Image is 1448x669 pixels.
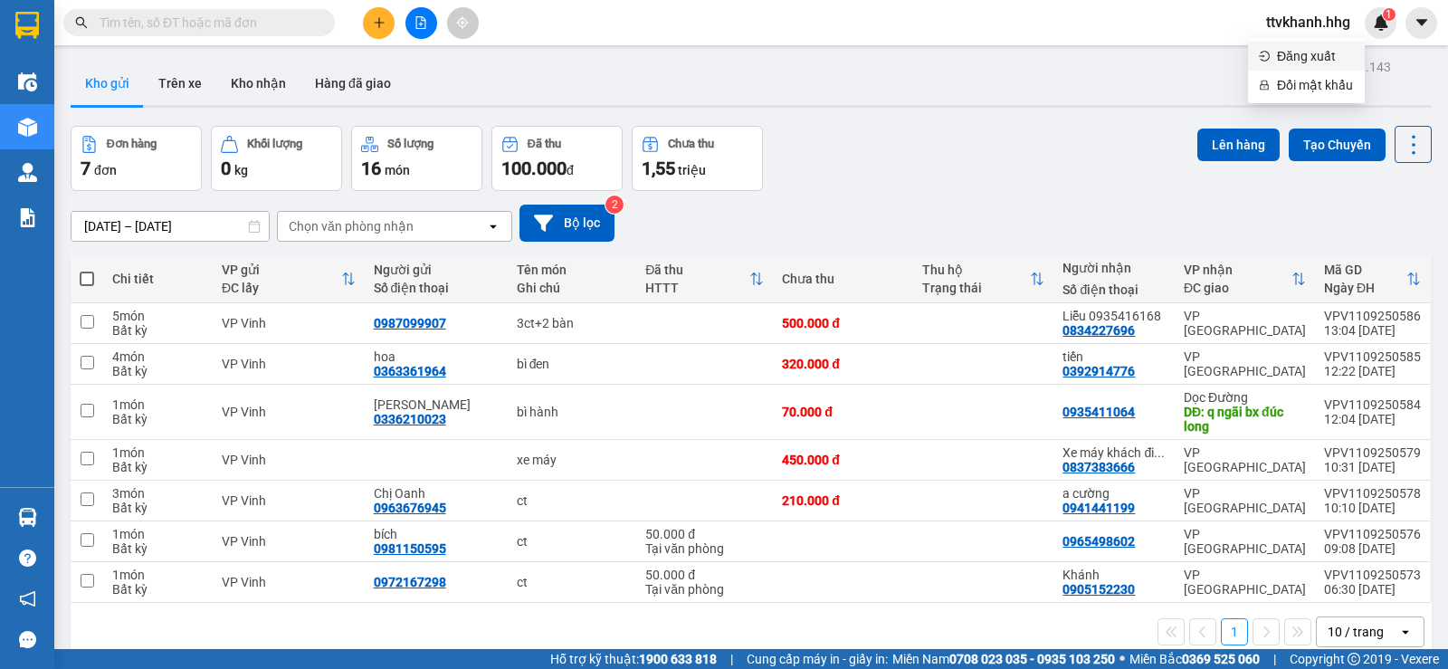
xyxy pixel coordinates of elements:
div: hoa [374,349,499,364]
div: Bất kỳ [112,460,204,474]
button: aim [447,7,479,39]
span: 7 [81,158,90,179]
div: 09:08 [DATE] [1324,541,1421,556]
div: Mã GD [1324,263,1406,277]
span: message [19,631,36,648]
div: 500.000 đ [782,316,904,330]
sup: 2 [605,196,624,214]
div: VPV1109250579 [1324,445,1421,460]
div: Khánh [1062,568,1165,582]
div: 210.000 đ [782,493,904,508]
div: 3 món [112,486,204,501]
div: 06:30 [DATE] [1324,582,1421,597]
div: Bất kỳ [112,541,204,556]
div: VP [GEOGRAPHIC_DATA] [1184,445,1306,474]
div: Tại văn phòng [645,541,764,556]
div: 13:04 [DATE] [1324,323,1421,338]
img: icon-new-feature [1373,14,1389,31]
button: Lên hàng [1197,129,1280,161]
div: Xe máy khách đi ngày 7/9 rồi [1062,445,1165,460]
div: Bất kỳ [112,323,204,338]
div: VP [GEOGRAPHIC_DATA] [1184,349,1306,378]
div: Đã thu [528,138,561,150]
div: VPV1109250576 [1324,527,1421,541]
sup: 1 [1383,8,1396,21]
span: 16 [361,158,381,179]
div: Chị Oanh [374,486,499,501]
div: Tên món [517,263,628,277]
div: a cường [1062,486,1165,501]
div: Khối lượng [247,138,302,150]
img: warehouse-icon [18,163,37,182]
div: VP Vinh [222,357,356,371]
div: VPV1109250585 [1324,349,1421,364]
span: Miền Bắc [1129,649,1260,669]
div: bì đen [517,357,628,371]
svg: open [1398,625,1413,639]
div: 3ct+2 bàn [517,316,628,330]
span: ttvkhanh.hhg [1252,11,1365,33]
button: Hàng đã giao [300,62,405,105]
div: 1 món [112,397,204,412]
div: VPV1109250584 [1324,397,1421,412]
span: ... [1154,445,1165,460]
button: Đơn hàng7đơn [71,126,202,191]
div: VPV1109250573 [1324,568,1421,582]
div: VP Vinh [222,453,356,467]
button: file-add [405,7,437,39]
div: 0837383666 [1062,460,1135,474]
div: 50.000 đ [645,568,764,582]
div: xe máy [517,453,628,467]
div: bì hành [517,405,628,419]
div: VP Vinh [222,405,356,419]
div: 50.000 đ [645,527,764,541]
div: Trạng thái [922,281,1030,295]
div: 0363361964 [374,364,446,378]
div: DĐ: q ngãi bx đúc long [1184,405,1306,434]
span: | [730,649,733,669]
button: Bộ lọc [519,205,614,242]
div: tiến [1062,349,1165,364]
span: Đổi mật khẩu [1277,75,1354,95]
div: 0963676945 [374,501,446,515]
div: 0972167298 [374,575,446,589]
span: plus [373,16,386,29]
input: Select a date range. [71,212,269,241]
div: Bất kỳ [112,364,204,378]
div: 10 / trang [1328,623,1384,641]
div: Dọc Đường [1184,390,1306,405]
span: question-circle [19,550,36,567]
span: caret-down [1414,14,1430,31]
div: 0336210023 [374,412,446,426]
span: Miền Nam [892,649,1115,669]
div: 5 món [112,309,204,323]
strong: 0708 023 035 - 0935 103 250 [949,652,1115,666]
span: đ [567,163,574,177]
div: Chi tiết [112,272,204,286]
div: ĐC lấy [222,281,341,295]
div: 0981150595 [374,541,446,556]
div: Số điện thoại [1062,282,1165,297]
button: Số lượng16món [351,126,482,191]
span: 1 [1386,8,1392,21]
div: 0905152230 [1062,582,1135,597]
div: Số lượng [387,138,433,150]
input: Tìm tên, số ĐT hoặc mã đơn [100,13,313,33]
div: Người nhận [1062,261,1165,275]
div: 0941441199 [1062,501,1135,515]
button: plus [363,7,395,39]
div: 450.000 đ [782,453,904,467]
div: Chưa thu [782,272,904,286]
div: VP Vinh [222,316,356,330]
button: Kho nhận [216,62,300,105]
div: 1 món [112,527,204,541]
div: Số điện thoại [374,281,499,295]
div: VP [GEOGRAPHIC_DATA] [1184,486,1306,515]
span: đơn [94,163,117,177]
div: VP Vinh [222,493,356,508]
button: Trên xe [144,62,216,105]
div: 320.000 đ [782,357,904,371]
div: Chọn văn phòng nhận [289,217,414,235]
th: Toggle SortBy [213,255,365,303]
div: 1 món [112,445,204,460]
